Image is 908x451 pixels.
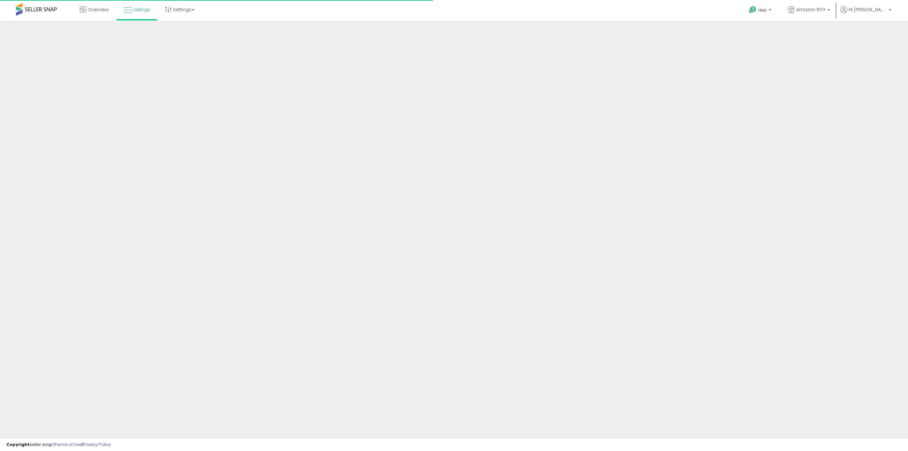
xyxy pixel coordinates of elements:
span: Help [758,7,767,13]
a: Hi [PERSON_NAME] [840,6,891,21]
span: Hi [PERSON_NAME] [849,6,887,13]
span: Overview [88,6,109,13]
span: Listings [133,6,150,13]
i: Get Help [749,6,757,14]
a: Help [744,1,778,21]
span: Amazon BTG [796,6,826,13]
